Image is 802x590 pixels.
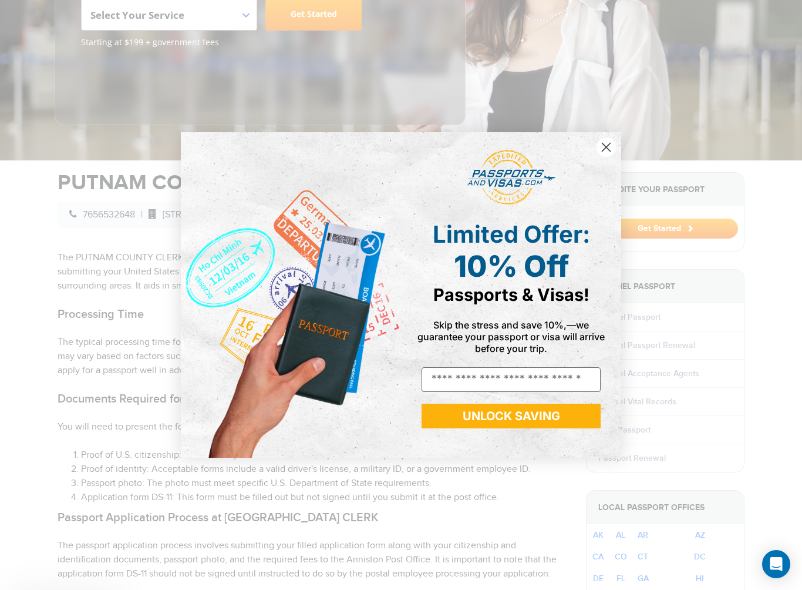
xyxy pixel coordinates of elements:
[422,404,601,428] button: UNLOCK SAVING
[762,550,790,578] div: Open Intercom Messenger
[454,249,569,284] span: 10% Off
[467,150,555,205] img: passports and visas
[433,284,589,305] span: Passports & Visas!
[433,220,590,249] span: Limited Offer:
[417,319,605,354] span: Skip the stress and save 10%,—we guarantee your passport or visa will arrive before your trip.
[596,137,616,157] button: Close dialog
[181,132,401,457] img: de9cda0d-0715-46ca-9a25-073762a91ba7.png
